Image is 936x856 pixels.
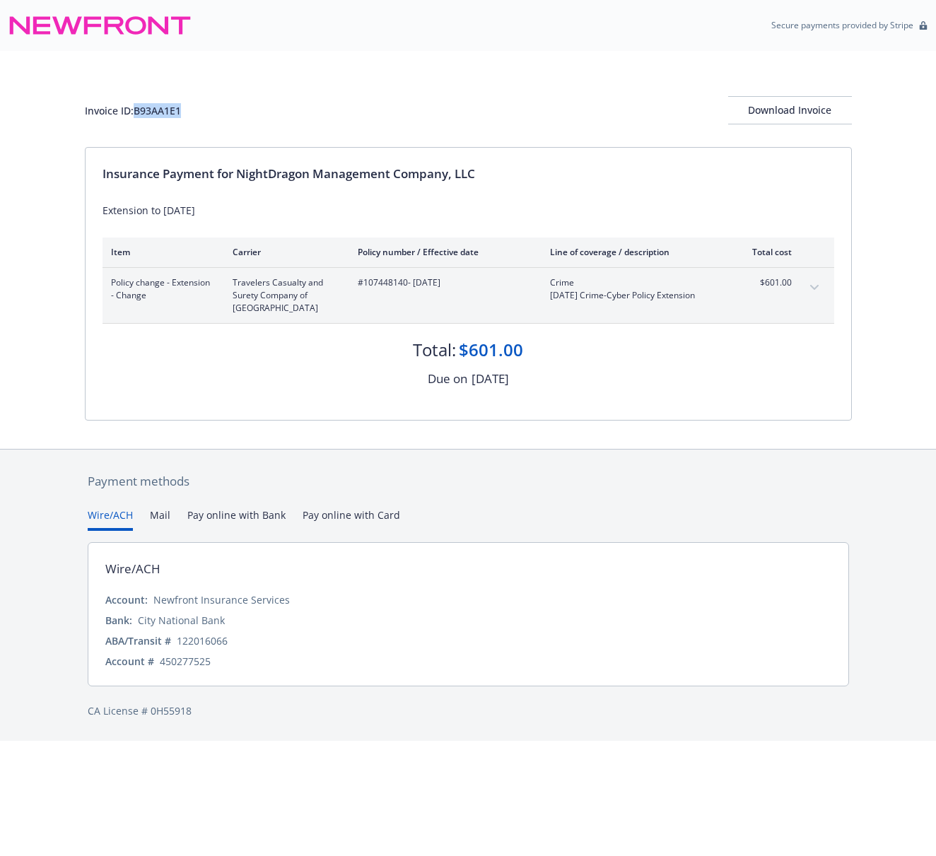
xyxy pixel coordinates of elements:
[88,472,849,491] div: Payment methods
[728,97,852,124] div: Download Invoice
[160,654,211,669] div: 450277525
[550,246,716,258] div: Line of coverage / description
[358,276,527,289] span: #107448140 - [DATE]
[233,276,335,315] span: Travelers Casualty and Surety Company of [GEOGRAPHIC_DATA]
[105,654,154,669] div: Account #
[739,246,792,258] div: Total cost
[85,103,181,118] div: Invoice ID: B93AA1E1
[233,246,335,258] div: Carrier
[105,560,160,578] div: Wire/ACH
[111,276,210,302] span: Policy change - Extension - Change
[803,276,826,299] button: expand content
[771,19,913,31] p: Secure payments provided by Stripe
[428,370,467,388] div: Due on
[187,508,286,531] button: Pay online with Bank
[550,276,716,289] span: Crime
[111,246,210,258] div: Item
[459,338,523,362] div: $601.00
[150,508,170,531] button: Mail
[138,613,225,628] div: City National Bank
[105,592,148,607] div: Account:
[550,289,716,302] span: [DATE] Crime-Cyber Policy Extension
[303,508,400,531] button: Pay online with Card
[472,370,509,388] div: [DATE]
[88,508,133,531] button: Wire/ACH
[728,96,852,124] button: Download Invoice
[105,633,171,648] div: ABA/Transit #
[413,338,456,362] div: Total:
[739,276,792,289] span: $601.00
[103,268,834,323] div: Policy change - Extension - ChangeTravelers Casualty and Surety Company of [GEOGRAPHIC_DATA]#1074...
[105,613,132,628] div: Bank:
[103,203,834,218] div: Extension to [DATE]
[88,703,849,718] div: CA License # 0H55918
[103,165,834,183] div: Insurance Payment for NightDragon Management Company, LLC
[550,276,716,302] span: Crime[DATE] Crime-Cyber Policy Extension
[153,592,290,607] div: Newfront Insurance Services
[177,633,228,648] div: 122016066
[358,246,527,258] div: Policy number / Effective date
